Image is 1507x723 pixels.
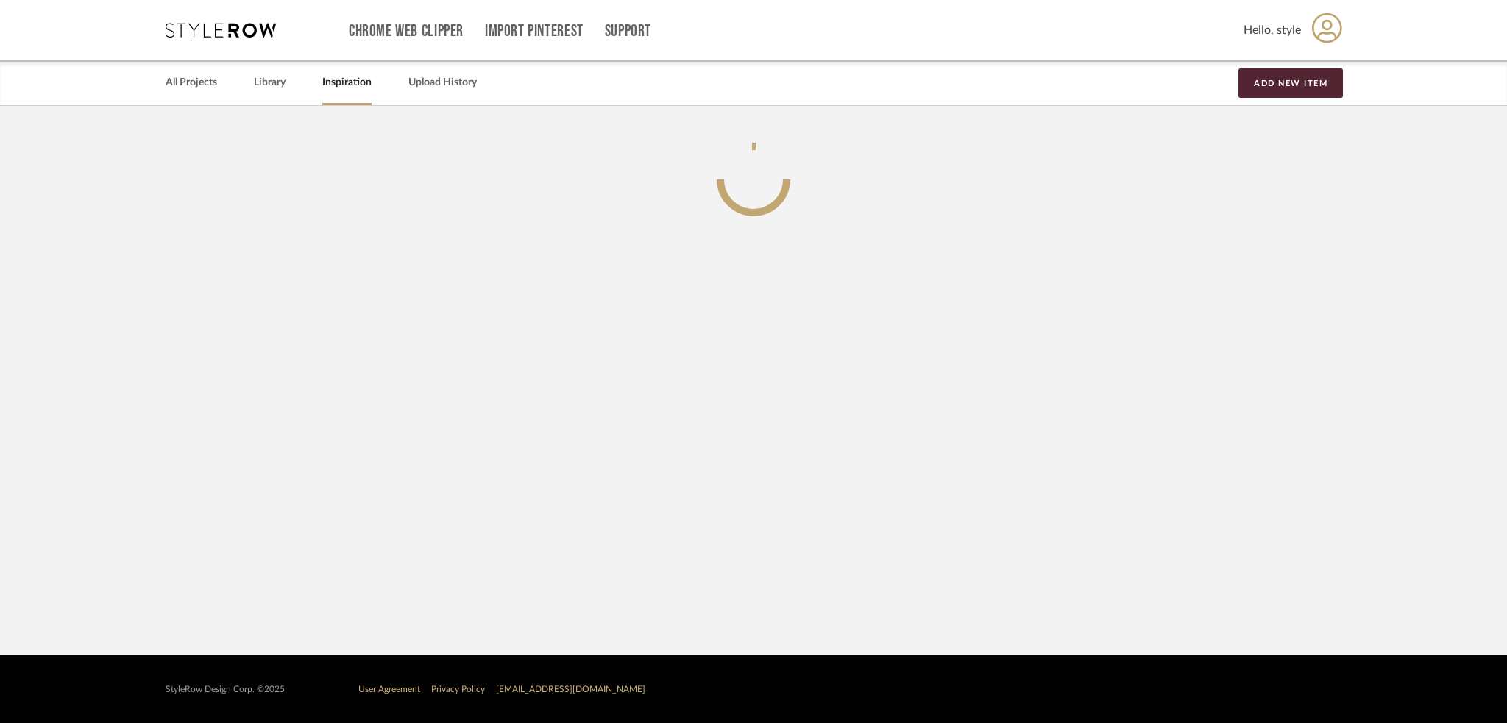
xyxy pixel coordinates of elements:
[605,25,651,38] a: Support
[1244,21,1301,39] span: Hello, style
[322,73,372,93] a: Inspiration
[358,685,420,694] a: User Agreement
[408,73,477,93] a: Upload History
[349,25,464,38] a: Chrome Web Clipper
[254,73,286,93] a: Library
[166,684,285,695] div: StyleRow Design Corp. ©2025
[1238,68,1343,98] button: Add New Item
[166,73,217,93] a: All Projects
[485,25,584,38] a: Import Pinterest
[431,685,485,694] a: Privacy Policy
[496,685,645,694] a: [EMAIL_ADDRESS][DOMAIN_NAME]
